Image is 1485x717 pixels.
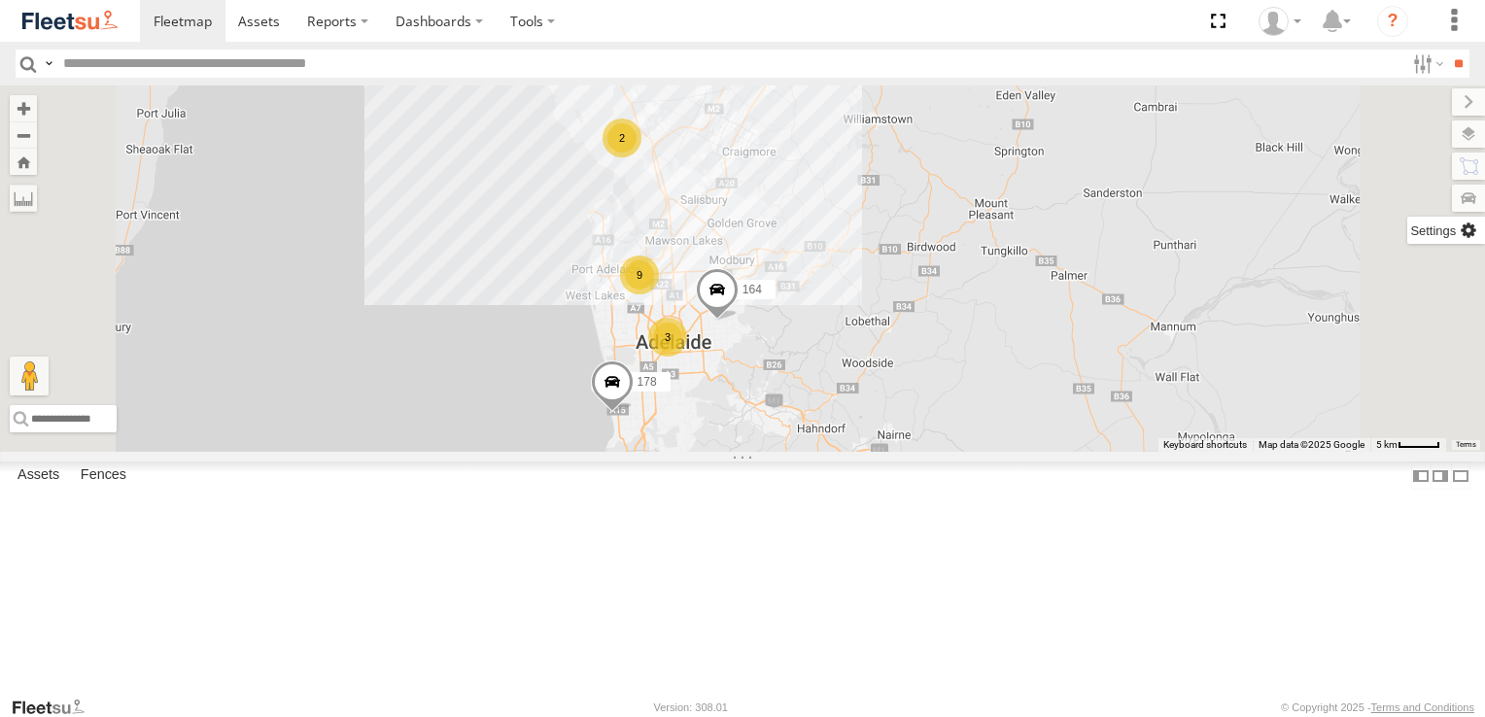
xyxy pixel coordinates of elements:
[1259,439,1364,450] span: Map data ©2025 Google
[1281,701,1474,713] div: © Copyright 2025 -
[1411,461,1431,490] label: Dock Summary Table to the Left
[10,185,37,212] label: Measure
[1252,7,1308,36] div: Arb Quin
[10,95,37,121] button: Zoom in
[654,701,728,713] div: Version: 308.01
[1370,438,1446,452] button: Map Scale: 5 km per 40 pixels
[648,318,687,357] div: 3
[1431,461,1450,490] label: Dock Summary Table to the Right
[742,283,762,296] span: 164
[10,121,37,149] button: Zoom out
[41,50,56,78] label: Search Query
[1405,50,1447,78] label: Search Filter Options
[10,149,37,175] button: Zoom Home
[1163,438,1247,452] button: Keyboard shortcuts
[11,698,100,717] a: Visit our Website
[8,462,69,490] label: Assets
[1376,439,1398,450] span: 5 km
[1407,217,1485,244] label: Map Settings
[638,374,657,388] span: 178
[1371,701,1474,713] a: Terms and Conditions
[10,357,49,395] button: Drag Pegman onto the map to open Street View
[1451,461,1470,490] label: Hide Summary Table
[1456,440,1476,448] a: Terms (opens in new tab)
[1377,6,1408,37] i: ?
[620,256,659,294] div: 9
[19,8,121,34] img: fleetsu-logo-horizontal.svg
[71,462,136,490] label: Fences
[603,119,641,157] div: 2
